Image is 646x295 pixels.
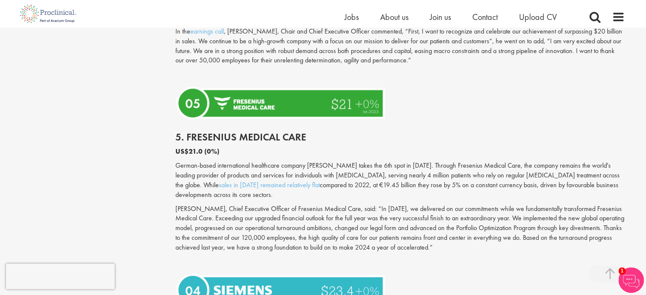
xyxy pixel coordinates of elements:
[175,27,625,65] p: In the , [PERSON_NAME], Chair and Chief Executive Officer commented, “First, I want to recognize ...
[618,267,626,275] span: 1
[175,204,625,253] p: [PERSON_NAME], Chief Executive Officer of Fresenius Medical Care, said: “In [DATE], we delivered ...
[175,161,625,199] p: German-based international healthcare company [PERSON_NAME] takes the 6th spot in [DATE]. Through...
[175,147,220,156] b: US$21.0 (0%)
[6,264,115,289] iframe: reCAPTCHA
[344,11,359,22] a: Jobs
[519,11,557,22] a: Upload CV
[175,132,625,143] h2: 5. Fresenius Medical Care
[618,267,644,293] img: Chatbot
[430,11,451,22] a: Join us
[380,11,409,22] a: About us
[472,11,498,22] a: Contact
[219,180,320,189] a: sales in [DATE] remained relatively flat
[190,27,224,36] a: earnings call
